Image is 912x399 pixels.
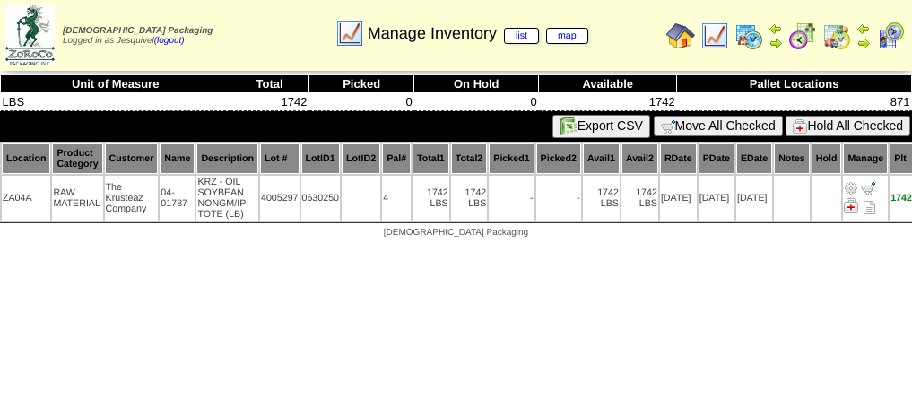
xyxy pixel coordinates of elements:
th: On Hold [414,75,539,93]
td: 1742 LBS [621,176,658,221]
th: Pal# [382,143,411,174]
td: 4005297 [260,176,300,221]
a: map [546,28,588,44]
td: 1742 [539,93,677,111]
th: Manage [843,143,888,174]
th: Available [539,75,677,93]
img: Adjust [844,181,858,195]
th: LotID1 [301,143,341,174]
img: Move [861,181,875,195]
th: Total [230,75,309,93]
td: 1742 LBS [413,176,449,221]
th: RDate [660,143,697,174]
td: 0 [414,93,539,111]
td: 871 [677,93,912,111]
img: arrowright.gif [769,36,783,50]
button: Export CSV [552,115,650,138]
a: (logout) [154,36,185,46]
th: Description [196,143,258,174]
img: arrowleft.gif [856,22,871,36]
td: 1742 LBS [451,176,488,221]
img: Manage Hold [844,198,858,213]
img: excel.gif [560,117,578,135]
th: Product Category [52,143,102,174]
button: Move All Checked [654,116,783,136]
th: Avail1 [583,143,620,174]
img: line_graph.gif [335,19,364,48]
td: - [489,176,534,221]
th: Customer [105,143,159,174]
td: 04-01787 [160,176,195,221]
td: ZA04A [2,176,50,221]
td: [DATE] [699,176,734,221]
td: 1742 [230,93,309,111]
th: EDate [736,143,772,174]
th: LotID2 [342,143,380,174]
span: Manage Inventory [368,24,588,43]
td: 0630250 [301,176,341,221]
th: Location [2,143,50,174]
button: Hold All Checked [786,116,910,136]
td: 4 [382,176,411,221]
img: hold.gif [793,119,807,134]
img: cart.gif [661,119,675,134]
td: KRZ - OIL SOYBEAN NONGM/IP TOTE (LB) [196,176,258,221]
img: zoroco-logo-small.webp [5,5,55,65]
td: [DATE] [736,176,772,221]
th: PDate [699,143,734,174]
img: calendarprod.gif [734,22,763,50]
th: Avail2 [621,143,658,174]
span: [DEMOGRAPHIC_DATA] Packaging [63,26,213,36]
th: Name [160,143,195,174]
td: RAW MATERIAL [52,176,102,221]
th: Unit of Measure [1,75,230,93]
th: Picked1 [489,143,534,174]
img: arrowleft.gif [769,22,783,36]
th: Pallet Locations [677,75,912,93]
td: 1742 LBS [583,176,620,221]
span: [DEMOGRAPHIC_DATA] Packaging [384,228,528,238]
span: Logged in as Jesquivel [63,26,213,46]
th: Notes [774,143,810,174]
td: LBS [1,93,230,111]
td: [DATE] [660,176,697,221]
th: Picked2 [536,143,581,174]
td: 0 [309,93,414,111]
i: Note [864,201,875,214]
img: calendarblend.gif [788,22,817,50]
td: - [536,176,581,221]
td: The Krusteaz Company [105,176,159,221]
th: Hold [812,143,842,174]
th: Picked [309,75,414,93]
th: Lot # [260,143,300,174]
a: list [504,28,539,44]
th: Total1 [413,143,449,174]
img: calendarcustomer.gif [876,22,905,50]
img: arrowright.gif [856,36,871,50]
div: 1742 [890,193,912,204]
th: Total2 [451,143,488,174]
img: calendarinout.gif [822,22,851,50]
